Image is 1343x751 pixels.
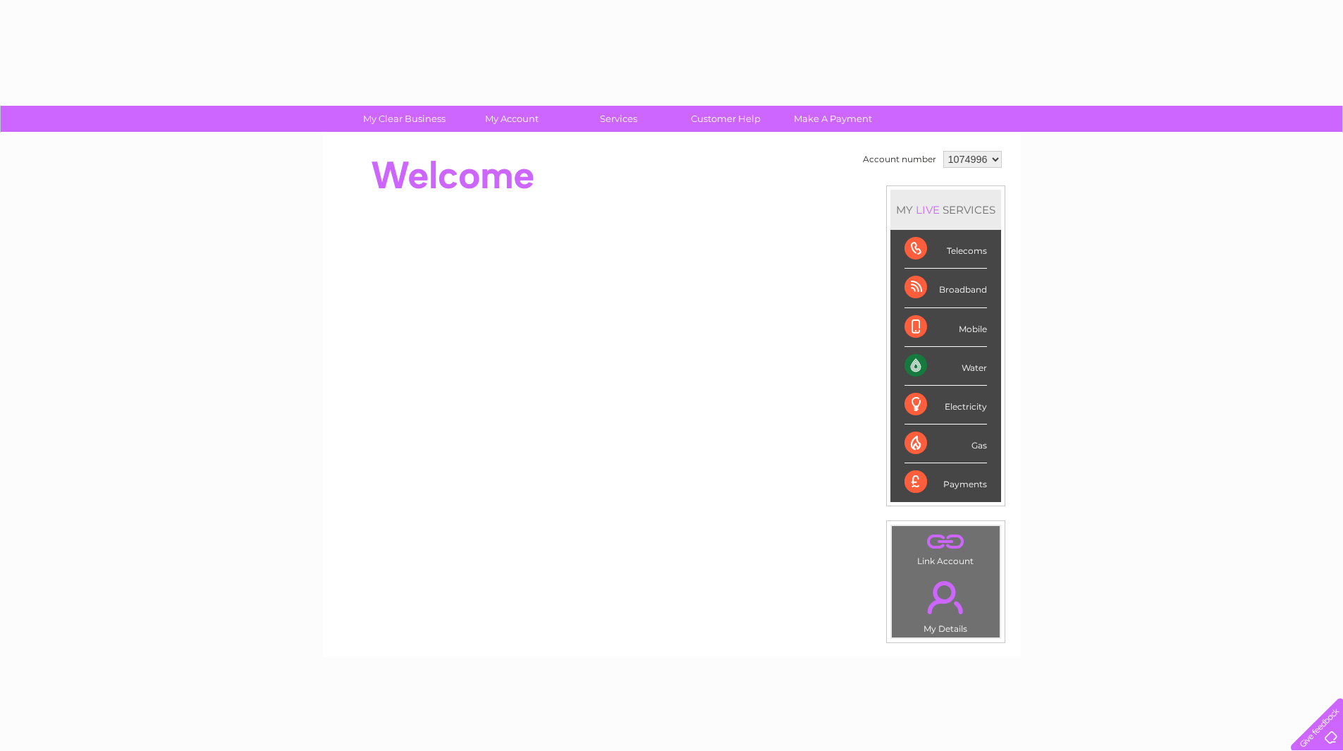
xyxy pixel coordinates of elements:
[891,569,1000,638] td: My Details
[668,106,784,132] a: Customer Help
[913,203,943,216] div: LIVE
[904,386,987,425] div: Electricity
[859,147,940,171] td: Account number
[891,525,1000,570] td: Link Account
[453,106,570,132] a: My Account
[904,425,987,463] div: Gas
[346,106,462,132] a: My Clear Business
[890,190,1001,230] div: MY SERVICES
[895,573,996,622] a: .
[775,106,891,132] a: Make A Payment
[904,269,987,307] div: Broadband
[904,463,987,501] div: Payments
[904,347,987,386] div: Water
[904,308,987,347] div: Mobile
[895,530,996,554] a: .
[560,106,677,132] a: Services
[904,230,987,269] div: Telecoms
